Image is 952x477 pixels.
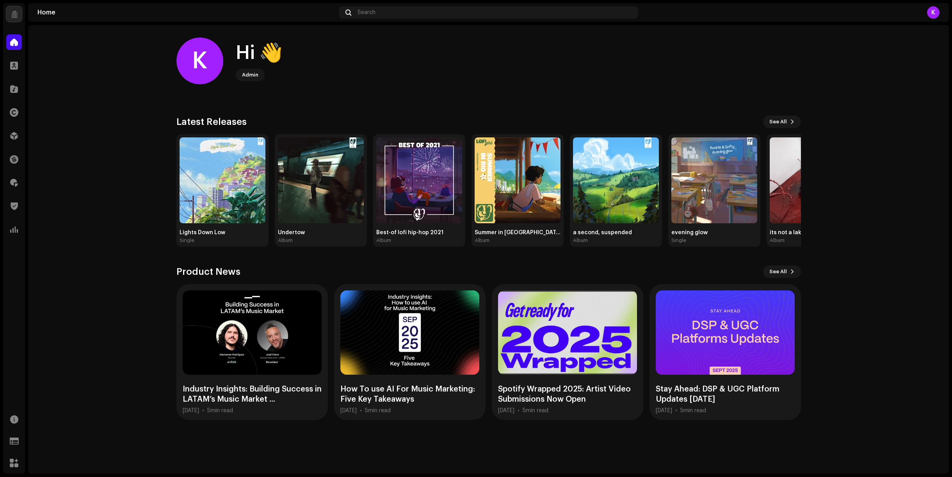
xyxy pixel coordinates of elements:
div: [DATE] [656,408,672,414]
button: See All [763,116,801,128]
div: its not a lake, its an ocean. [770,230,856,236]
div: Lights Down Low [180,230,265,236]
img: ffcc62ff-278e-466b-985d-e88525d9d642 [573,137,659,223]
div: Album [770,237,785,244]
span: See All [769,264,787,279]
h3: Latest Releases [176,116,247,128]
img: daaeceb0-da0e-4181-8926-d9224158288b [770,137,856,223]
div: [DATE] [183,408,199,414]
div: Album [278,237,293,244]
div: 5 [523,408,548,414]
div: [DATE] [498,408,514,414]
div: Best-of lofi hip-hop 2021 [376,230,462,236]
div: • [360,408,362,414]
span: See All [769,114,787,130]
div: Hi 👋 [236,41,283,66]
div: K [176,37,223,84]
div: evening glow [671,230,757,236]
div: Stay Ahead: DSP & UGC Platform Updates [DATE] [656,384,795,404]
div: a second, suspended [573,230,659,236]
div: 5 [680,408,706,414]
img: 668f49b3-909d-42bc-9c0c-8a241e39273e [475,137,561,223]
div: • [202,408,204,414]
img: 3da4c1e1-287f-435c-a8e7-05bc7a13b7d9 [180,137,265,223]
img: c3700bf4-a761-4e94-a150-62a418a00def [671,137,757,223]
div: Album [475,237,489,244]
span: min read [368,408,391,413]
div: Home [37,9,336,16]
span: min read [526,408,548,413]
img: b1219556-af45-457c-9694-030efe9d183d [376,137,462,223]
div: How To use AI For Music Marketing: Five Key Takeaways [340,384,479,404]
img: ab8c23eb-95d2-4ee5-bce3-e25dacba39de [278,137,364,223]
div: Admin [242,70,258,80]
div: Spotify Wrapped 2025: Artist Video Submissions Now Open [498,384,637,404]
div: Album [573,237,588,244]
div: • [518,408,520,414]
span: min read [683,408,706,413]
div: • [675,408,677,414]
div: Single [671,237,686,244]
span: Search [358,9,375,16]
div: Summer in [GEOGRAPHIC_DATA] [475,230,561,236]
div: 5 [365,408,391,414]
button: See All [763,265,801,278]
div: Industry Insights: Building Success in LATAM’s Music Market ... [183,384,322,404]
div: Single [180,237,194,244]
span: min read [210,408,233,413]
div: K [927,6,940,19]
h3: Product News [176,265,240,278]
div: Undertow [278,230,364,236]
div: [DATE] [340,408,357,414]
div: Album [376,237,391,244]
div: 5 [207,408,233,414]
